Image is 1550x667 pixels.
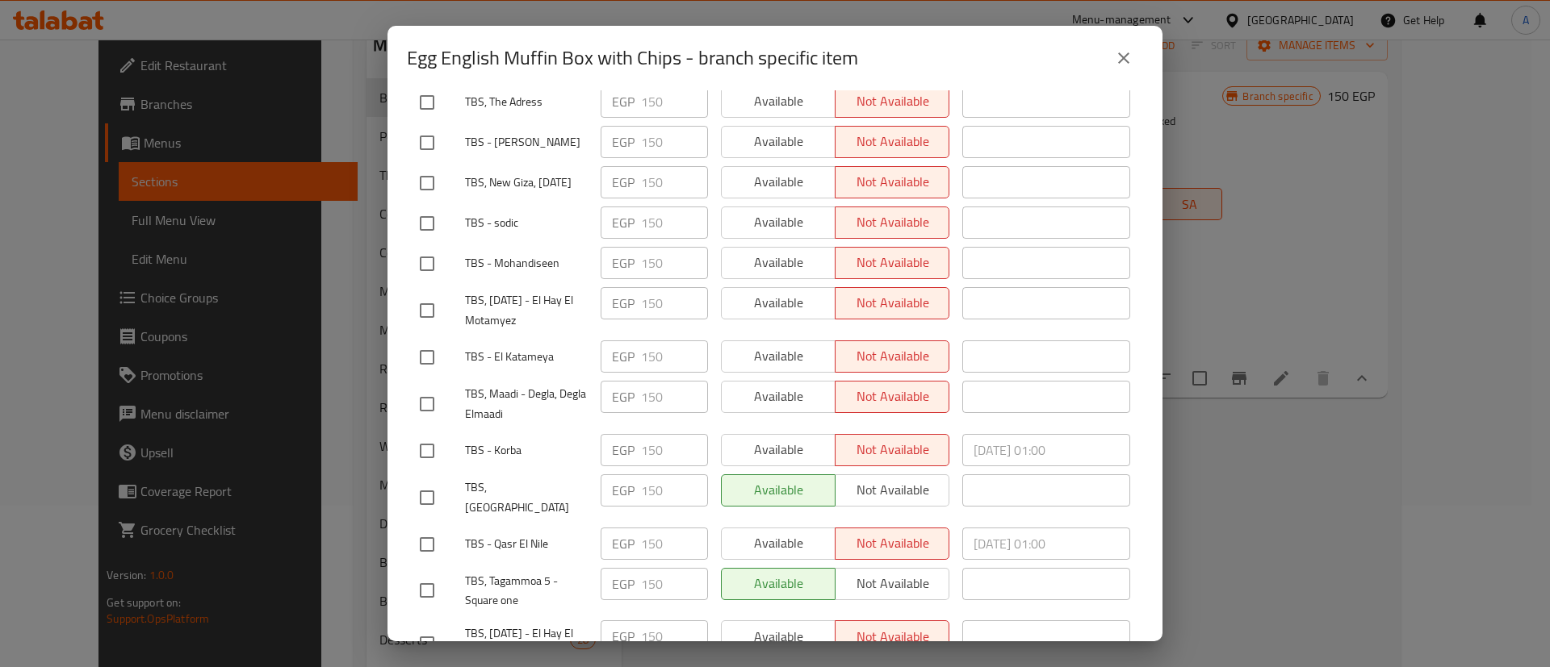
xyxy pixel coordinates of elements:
[465,440,588,461] span: TBS - Korba
[612,534,635,553] p: EGP
[641,287,708,319] input: Please enter price
[612,213,635,232] p: EGP
[612,173,635,192] p: EGP
[612,253,635,273] p: EGP
[465,290,588,331] span: TBS, [DATE] - El Hay El Motamyez
[641,381,708,413] input: Please enter price
[612,574,635,594] p: EGP
[612,347,635,366] p: EGP
[641,247,708,279] input: Please enter price
[641,206,708,239] input: Please enter price
[465,173,588,193] span: TBS, New Giza, [DATE]
[641,166,708,198] input: Please enter price
[465,623,588,664] span: TBS, [DATE] - El Hay El Motamyez-1
[641,340,708,373] input: Please enter price
[641,126,708,158] input: Please enter price
[641,434,708,466] input: Please enter price
[465,347,588,367] span: TBS - El Katameya
[612,92,635,111] p: EGP
[612,440,635,460] p: EGP
[612,294,635,313] p: EGP
[641,568,708,600] input: Please enter price
[641,620,708,652] input: Please enter price
[465,384,588,424] span: TBS, Maadi - Degla, Degla Elmaadi
[407,45,858,71] h2: Egg English Muffin Box with Chips - branch specific item
[612,387,635,406] p: EGP
[1104,39,1143,77] button: close
[641,85,708,118] input: Please enter price
[612,481,635,500] p: EGP
[465,571,588,611] span: TBS, Tagammoa 5 - Square one
[612,627,635,646] p: EGP
[465,92,588,112] span: TBS, The Adress
[465,534,588,554] span: TBS - Qasr El Nile
[465,132,588,152] span: TBS - [PERSON_NAME]
[465,253,588,273] span: TBS - Mohandiseen
[641,527,708,560] input: Please enter price
[465,477,588,518] span: TBS, [GEOGRAPHIC_DATA]
[465,213,588,233] span: TBS - sodic
[612,132,635,152] p: EGP
[641,474,708,507] input: Please enter price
